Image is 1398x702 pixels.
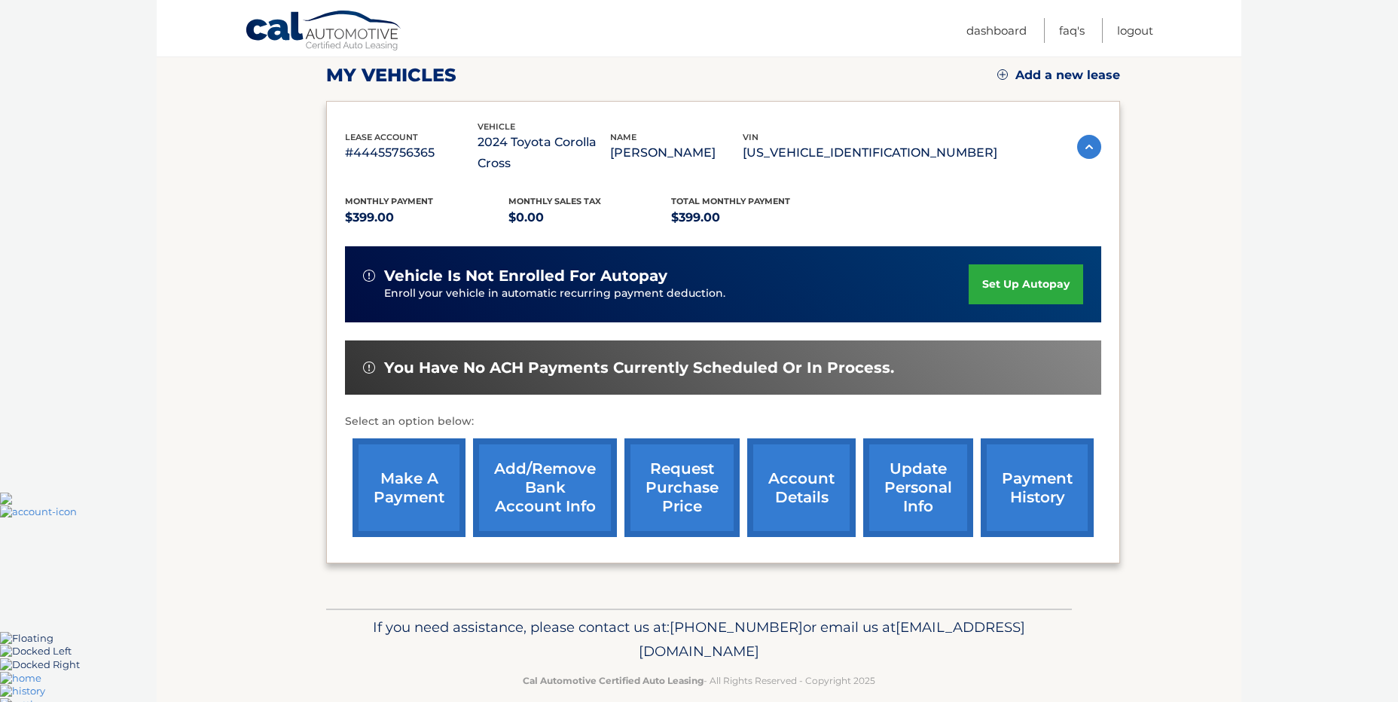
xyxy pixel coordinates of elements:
strong: Cal Automotive Certified Auto Leasing [523,675,704,686]
span: [EMAIL_ADDRESS][DOMAIN_NAME] [639,618,1025,660]
img: add.svg [997,69,1008,80]
a: account details [747,438,856,537]
a: Add a new lease [997,68,1120,83]
a: Logout [1117,18,1153,43]
a: update personal info [863,438,973,537]
a: payment history [981,438,1094,537]
span: Monthly Payment [345,196,433,206]
p: $0.00 [508,207,672,228]
span: lease account [345,132,418,142]
span: vin [743,132,759,142]
a: FAQ's [1059,18,1085,43]
p: 2024 Toyota Corolla Cross [478,132,610,174]
img: accordion-active.svg [1077,135,1101,159]
a: request purchase price [624,438,740,537]
p: Enroll your vehicle in automatic recurring payment deduction. [384,285,969,302]
span: [PHONE_NUMBER] [670,618,803,636]
p: [US_VEHICLE_IDENTIFICATION_NUMBER] [743,142,997,163]
p: Select an option below: [345,413,1101,431]
span: vehicle is not enrolled for autopay [384,267,667,285]
span: vehicle [478,121,515,132]
p: #44455756365 [345,142,478,163]
a: Dashboard [966,18,1027,43]
p: $399.00 [671,207,835,228]
img: alert-white.svg [363,270,375,282]
a: set up autopay [969,264,1083,304]
p: If you need assistance, please contact us at: or email us at [336,615,1062,664]
span: Total Monthly Payment [671,196,790,206]
img: alert-white.svg [363,362,375,374]
h2: my vehicles [326,64,456,87]
p: [PERSON_NAME] [610,142,743,163]
p: $399.00 [345,207,508,228]
a: make a payment [353,438,465,537]
span: name [610,132,636,142]
a: Add/Remove bank account info [473,438,617,537]
p: - All Rights Reserved - Copyright 2025 [336,673,1062,688]
span: Monthly sales Tax [508,196,601,206]
span: You have no ACH payments currently scheduled or in process. [384,359,894,377]
a: Cal Automotive [245,10,403,53]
